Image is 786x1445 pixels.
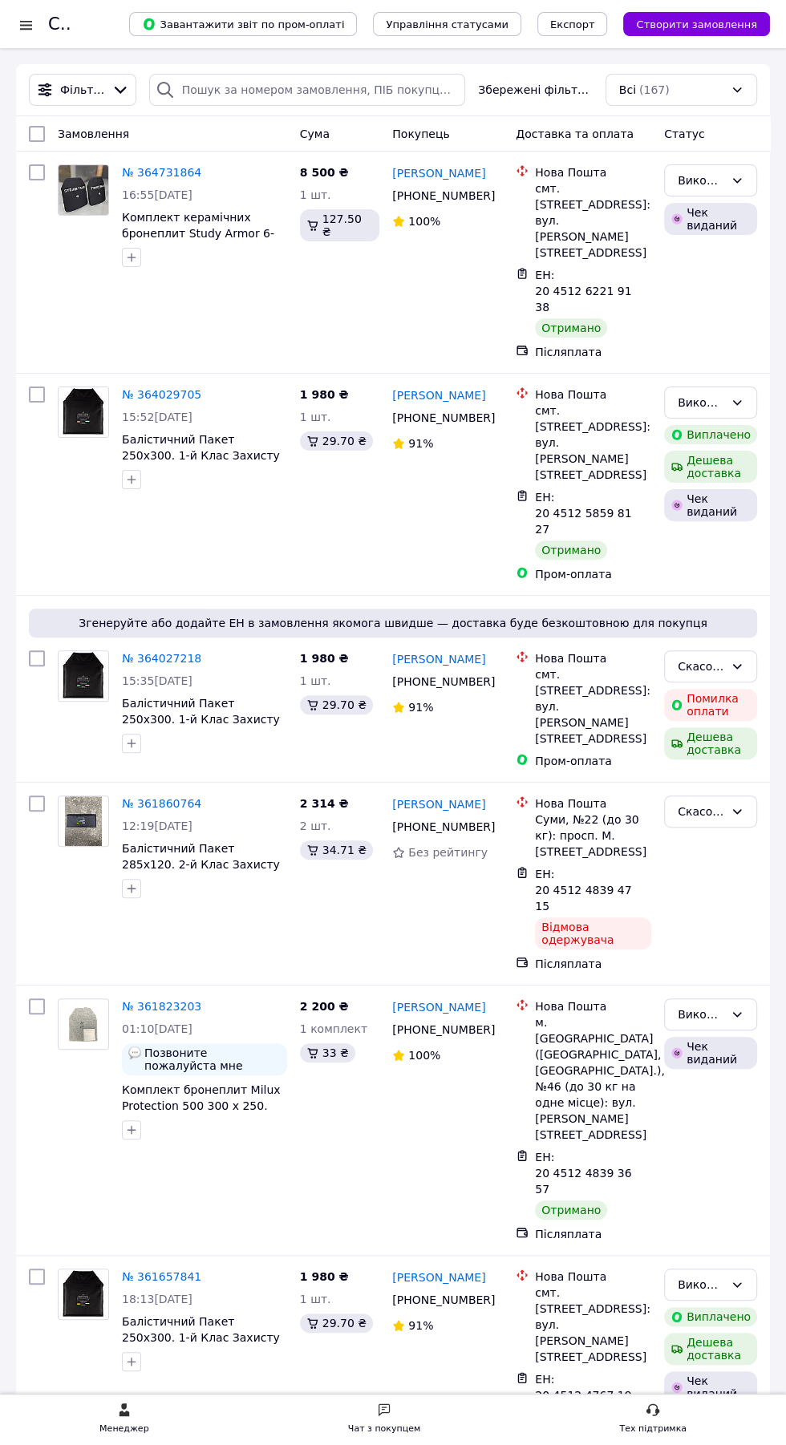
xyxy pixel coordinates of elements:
[392,651,485,667] a: [PERSON_NAME]
[122,797,201,810] a: № 361860764
[535,812,651,860] div: Суми, №22 (до 30 кг): просп. М. [STREET_ADDRESS]
[535,753,651,769] div: Пром-оплата
[59,1269,108,1319] img: Фото товару
[386,18,508,30] span: Управління статусами
[535,1269,651,1285] div: Нова Пошта
[535,956,651,972] div: Післяплата
[122,1293,192,1305] span: 18:13[DATE]
[664,727,757,759] div: Дешева доставка
[392,999,485,1015] a: [PERSON_NAME]
[664,689,757,721] div: Помилка оплати
[516,127,634,140] span: Доставка та оплата
[392,1269,485,1285] a: [PERSON_NAME]
[300,127,330,140] span: Cума
[300,1313,373,1333] div: 29.70 ₴
[392,165,485,181] a: [PERSON_NAME]
[149,74,466,106] input: Пошук за номером замовлення, ПІБ покупця, номером телефону, Email, номером накладної
[99,1421,148,1437] div: Менеджер
[58,164,109,216] a: Фото товару
[535,403,651,483] div: смт. [STREET_ADDRESS]: вул. [PERSON_NAME][STREET_ADDRESS]
[122,820,192,832] span: 12:19[DATE]
[619,1421,687,1437] div: Тех підтримка
[408,437,433,450] span: 91%
[535,566,651,582] div: Пром-оплата
[535,180,651,261] div: смт. [STREET_ADDRESS]: вул. [PERSON_NAME][STREET_ADDRESS]
[664,489,757,521] div: Чек виданий
[58,387,109,438] a: Фото товару
[348,1421,420,1437] div: Чат з покупцем
[122,1000,201,1013] a: № 361823203
[60,82,105,98] span: Фільтри
[300,1043,355,1062] div: 33 ₴
[122,388,201,401] a: № 364029705
[607,17,770,30] a: Створити замовлення
[392,796,485,812] a: [PERSON_NAME]
[678,394,724,411] div: Виконано
[535,164,651,180] div: Нова Пошта
[122,842,280,871] a: Балістичний Пакет 285x120. 2-й Клас Захисту
[535,1200,607,1220] div: Отримано
[389,816,491,838] div: [PHONE_NUMBER]
[535,269,631,314] span: ЕН: 20 4512 6221 9138
[122,1315,280,1344] a: Балістичний Пакет 250x300. 1-й Клас Захисту
[678,1006,724,1023] div: Виконано
[144,1046,281,1072] span: Позвоните пожалуйста мне
[664,203,757,235] div: Чек виданий
[537,12,608,36] button: Експорт
[300,411,331,423] span: 1 шт.
[300,209,380,241] div: 127.50 ₴
[408,846,488,859] span: Без рейтингу
[392,387,485,403] a: [PERSON_NAME]
[535,917,651,949] div: Відмова одержувача
[58,650,109,702] a: Фото товару
[59,999,108,1049] img: Фото товару
[535,1226,651,1242] div: Післяплата
[300,1022,367,1035] span: 1 комплект
[535,540,607,560] div: Отримано
[300,188,331,201] span: 1 шт.
[142,17,344,31] span: Завантажити звіт по пром-оплаті
[65,796,103,846] img: Фото товару
[535,491,631,536] span: ЕН: 20 4512 5859 8127
[58,127,129,140] span: Замовлення
[389,670,491,693] div: [PHONE_NUMBER]
[535,998,651,1014] div: Нова Пошта
[535,666,651,747] div: смт. [STREET_ADDRESS]: вул. [PERSON_NAME][STREET_ADDRESS]
[678,1276,724,1293] div: Виконано
[122,433,280,462] a: Балістичний Пакет 250x300. 1-й Клас Захисту
[35,615,751,631] span: Згенеруйте або додайте ЕН в замовлення якомога швидше — доставка буде безкоштовною для покупця
[300,431,373,451] div: 29.70 ₴
[639,83,670,96] span: (167)
[122,1270,201,1283] a: № 361657841
[58,1269,109,1320] a: Фото товару
[664,1307,757,1326] div: Виплачено
[664,451,757,483] div: Дешева доставка
[300,1270,349,1283] span: 1 980 ₴
[59,387,108,437] img: Фото товару
[664,127,705,140] span: Статус
[664,1037,757,1069] div: Чек виданий
[122,188,192,201] span: 16:55[DATE]
[678,172,724,189] div: Виконано
[58,795,109,847] a: Фото товару
[535,1373,631,1418] span: ЕН: 20 4512 4767 1957
[535,387,651,403] div: Нова Пошта
[389,1018,491,1041] div: [PHONE_NUMBER]
[58,998,109,1050] a: Фото товару
[122,411,192,423] span: 15:52[DATE]
[664,1371,757,1403] div: Чек виданий
[128,1046,141,1059] img: :speech_balloon:
[59,165,108,215] img: Фото товару
[535,868,631,913] span: ЕН: 20 4512 4839 4715
[122,697,280,726] span: Балістичний Пакет 250x300. 1-й Клас Захисту
[300,674,331,687] span: 1 шт.
[535,318,607,338] div: Отримано
[678,803,724,820] div: Скасовано
[300,820,331,832] span: 2 шт.
[122,1083,281,1128] a: Комплект бронеплит Milux Protection 500 300 x 250. 3мм, 2-й клас ДСТУ
[389,407,491,429] div: [PHONE_NUMBER]
[373,12,521,36] button: Управління статусами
